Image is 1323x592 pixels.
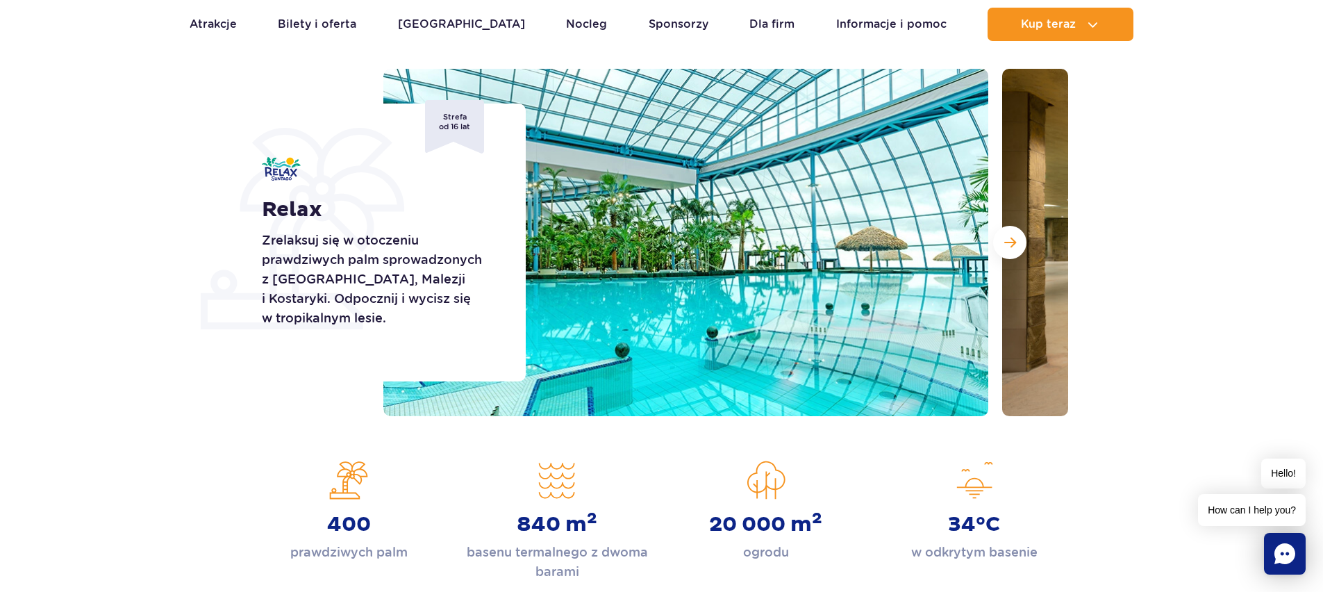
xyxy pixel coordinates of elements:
h1: Relax [262,197,494,222]
img: Relax [262,157,301,181]
span: How can I help you? [1198,494,1306,526]
a: [GEOGRAPHIC_DATA] [398,8,525,41]
sup: 2 [587,509,597,528]
span: Kup teraz [1021,18,1076,31]
button: Następny slajd [993,226,1026,259]
strong: 400 [327,512,371,537]
a: Atrakcje [190,8,237,41]
p: w odkrytym basenie [911,543,1038,562]
a: Dla firm [749,8,794,41]
div: Chat [1264,533,1306,575]
p: ogrodu [743,543,789,562]
span: Hello! [1261,459,1306,488]
sup: 2 [812,509,822,528]
strong: 34°C [948,512,1000,537]
button: Kup teraz [988,8,1133,41]
p: prawdziwych palm [290,543,408,562]
p: Zrelaksuj się w otoczeniu prawdziwych palm sprowadzonych z [GEOGRAPHIC_DATA], Malezji i Kostaryki... [262,231,494,328]
span: Strefa od 16 lat [425,100,484,154]
a: Bilety i oferta [278,8,356,41]
a: Nocleg [566,8,607,41]
strong: 840 m [517,512,597,537]
p: basenu termalnego z dwoma barami [463,543,651,582]
a: Informacje i pomoc [836,8,947,41]
strong: 20 000 m [709,512,822,537]
a: Sponsorzy [649,8,708,41]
